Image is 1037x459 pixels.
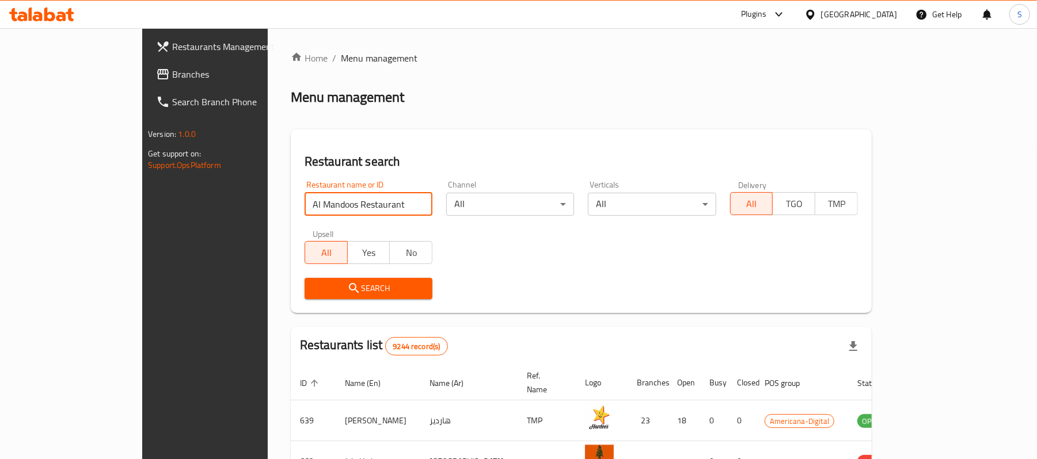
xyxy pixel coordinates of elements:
[730,192,773,215] button: All
[305,278,432,299] button: Search
[310,244,343,261] span: All
[1017,8,1022,21] span: S
[741,7,766,21] div: Plugins
[305,193,432,216] input: Search for restaurant name or ID..
[628,365,668,400] th: Branches
[394,244,428,261] span: No
[347,241,390,264] button: Yes
[668,365,700,400] th: Open
[313,229,334,238] label: Upsell
[345,376,396,390] span: Name (En)
[820,196,853,212] span: TMP
[446,193,574,216] div: All
[738,181,767,189] label: Delivery
[386,341,447,352] span: 9244 record(s)
[172,40,306,53] span: Restaurants Management
[628,400,668,441] td: 23
[765,415,834,428] span: Americana-Digital
[765,376,815,390] span: POS group
[148,158,221,173] a: Support.OpsPlatform
[815,192,858,215] button: TMP
[389,241,432,264] button: No
[147,33,316,60] a: Restaurants Management
[291,51,872,65] nav: breadcrumb
[332,51,336,65] li: /
[336,400,420,441] td: [PERSON_NAME]
[341,51,417,65] span: Menu management
[700,400,728,441] td: 0
[172,95,306,109] span: Search Branch Phone
[857,376,895,390] span: Status
[840,332,867,360] div: Export file
[172,67,306,81] span: Branches
[735,196,769,212] span: All
[148,127,176,141] span: Version:
[385,337,447,355] div: Total records count
[147,88,316,116] a: Search Branch Phone
[291,88,404,106] h2: Menu management
[728,365,755,400] th: Closed
[305,241,348,264] button: All
[588,193,716,216] div: All
[178,127,196,141] span: 1.0.0
[147,60,316,88] a: Branches
[576,365,628,400] th: Logo
[527,369,562,396] span: Ref. Name
[777,196,811,212] span: TGO
[314,281,423,296] span: Search
[148,146,201,161] span: Get support on:
[420,400,518,441] td: هارديز
[430,376,478,390] span: Name (Ar)
[518,400,576,441] td: TMP
[700,365,728,400] th: Busy
[857,414,886,428] div: OPEN
[728,400,755,441] td: 0
[300,336,448,355] h2: Restaurants list
[668,400,700,441] td: 18
[352,244,386,261] span: Yes
[300,376,322,390] span: ID
[821,8,897,21] div: [GEOGRAPHIC_DATA]
[772,192,815,215] button: TGO
[305,153,858,170] h2: Restaurant search
[585,404,614,433] img: Hardee's
[857,415,886,428] span: OPEN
